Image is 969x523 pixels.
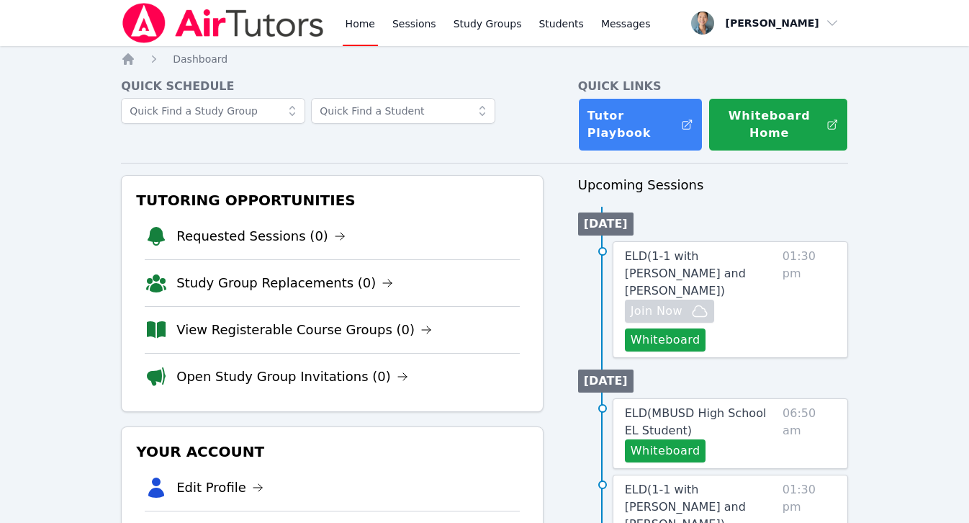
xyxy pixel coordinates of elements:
a: Edit Profile [176,478,263,498]
a: Study Group Replacements (0) [176,273,393,293]
span: Messages [601,17,651,31]
span: ELD ( MBUSD High School EL Student ) [625,406,767,437]
span: 01:30 pm [783,248,836,352]
a: Tutor Playbook [578,98,703,151]
span: ELD ( 1-1 with [PERSON_NAME] and [PERSON_NAME] ) [625,249,746,298]
span: Join Now [631,303,682,320]
button: Whiteboard Home [708,98,848,151]
a: Requested Sessions (0) [176,226,346,246]
a: ELD(1-1 with [PERSON_NAME] and [PERSON_NAME]) [625,248,777,300]
span: 06:50 am [783,405,836,462]
a: ELD(MBUSD High School EL Student) [625,405,777,439]
nav: Breadcrumb [121,52,848,66]
input: Quick Find a Student [311,98,495,124]
button: Join Now [625,300,714,323]
h3: Tutoring Opportunities [133,187,531,213]
h3: Your Account [133,439,531,465]
h3: Upcoming Sessions [578,175,848,195]
button: Whiteboard [625,328,706,352]
input: Quick Find a Study Group [121,98,305,124]
li: [DATE] [578,213,634,236]
img: Air Tutors [121,3,325,43]
a: View Registerable Course Groups (0) [176,320,432,340]
li: [DATE] [578,370,634,393]
span: Dashboard [173,53,227,65]
a: Open Study Group Invitations (0) [176,367,408,387]
button: Whiteboard [625,439,706,462]
h4: Quick Links [578,78,848,95]
a: Dashboard [173,52,227,66]
h4: Quick Schedule [121,78,544,95]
